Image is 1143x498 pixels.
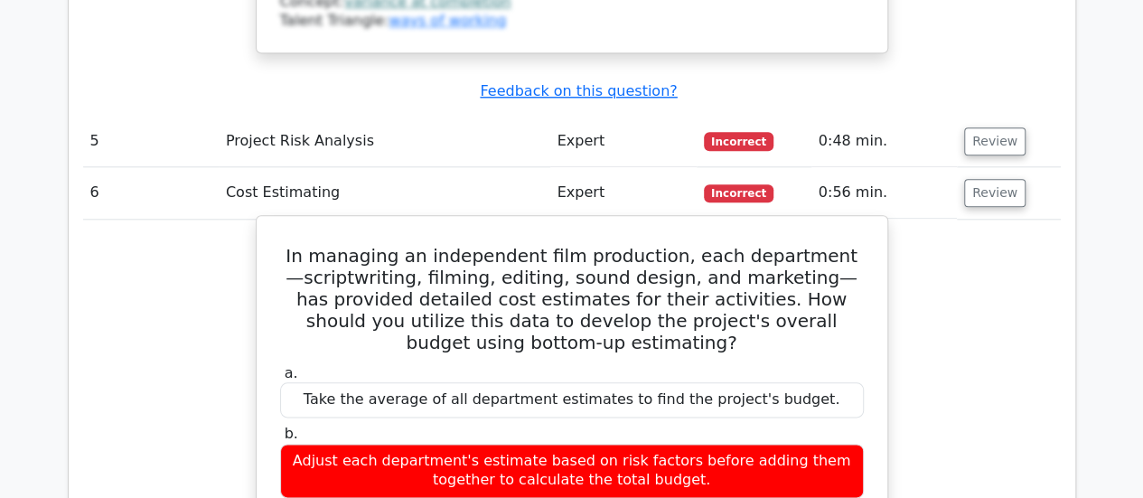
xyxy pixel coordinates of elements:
[219,116,550,167] td: Project Risk Analysis
[278,245,866,353] h5: In managing an independent film production, each department—scriptwriting, filming, editing, soun...
[811,167,957,219] td: 0:56 min.
[285,364,298,381] span: a.
[389,12,506,29] a: ways of working
[811,116,957,167] td: 0:48 min.
[704,132,773,150] span: Incorrect
[83,167,219,219] td: 6
[280,444,864,498] div: Adjust each department's estimate based on risk factors before adding them together to calculate ...
[550,116,698,167] td: Expert
[285,425,298,442] span: b.
[280,382,864,418] div: Take the average of all department estimates to find the project's budget.
[964,179,1026,207] button: Review
[480,82,677,99] a: Feedback on this question?
[964,127,1026,155] button: Review
[83,116,219,167] td: 5
[704,184,773,202] span: Incorrect
[550,167,698,219] td: Expert
[219,167,550,219] td: Cost Estimating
